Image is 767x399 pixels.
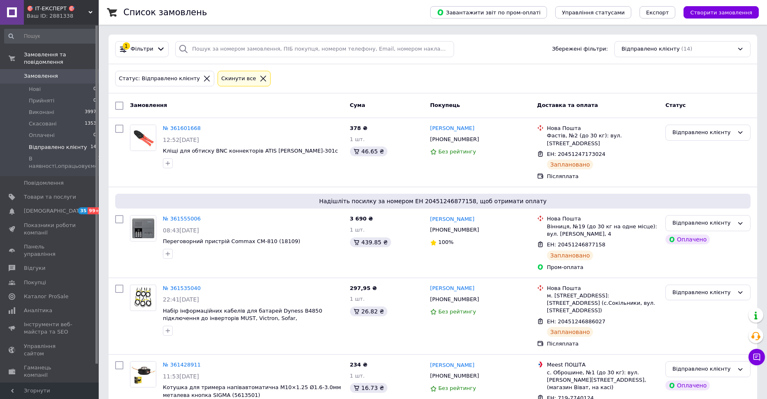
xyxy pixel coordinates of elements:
a: № 361555006 [163,216,201,222]
div: Ваш ID: 2881338 [27,12,99,20]
span: 14 [90,144,96,151]
div: Cкинути все [220,74,258,83]
span: 234 ₴ [350,362,368,368]
a: № 361428911 [163,362,201,368]
span: Прийняті [29,97,54,104]
div: Оплачено [665,380,710,390]
span: 1 шт. [350,296,365,302]
input: Пошук за номером замовлення, ПІБ покупця, номером телефону, Email, номером накладної [175,41,454,57]
span: Завантажити звіт по пром-оплаті [437,9,540,16]
span: 0 [93,86,96,93]
span: Без рейтингу [438,309,476,315]
div: Вінниця, №19 (до 30 кг на одне місце): вул. [PERSON_NAME], 4 [547,223,659,238]
a: Переговорний пристрій Commax CM-810 (18109) [163,238,300,244]
span: Аналітика [24,307,52,314]
span: 3 690 ₴ [350,216,373,222]
span: Нові [29,86,41,93]
span: Відправлено клієнту [621,45,679,53]
img: Фото товару [130,216,156,241]
span: Виконані [29,109,54,116]
div: Післяплата [547,340,659,348]
a: № 361601668 [163,125,201,131]
span: 1353 [85,120,96,128]
img: Фото товару [130,125,156,151]
span: Надішліть посилку за номером ЕН 20451246877158, щоб отримати оплату [118,197,747,205]
span: Відгуки [24,264,45,272]
span: 297,95 ₴ [350,285,377,291]
span: 0 [93,97,96,104]
span: Управління статусами [562,9,625,16]
span: 1 шт. [350,227,365,233]
span: Експорт [646,9,669,16]
a: № 361535040 [163,285,201,291]
span: 🎯 ІТ-ЕКСПЕРТ 🎯 [27,5,88,12]
span: Скасовані [29,120,57,128]
span: 3997 [85,109,96,116]
div: Фастів, №2 (до 30 кг): вул. [STREET_ADDRESS] [547,132,659,147]
a: [PERSON_NAME] [430,125,475,132]
span: Відправлено клієнту [29,144,87,151]
span: Замовлення [130,102,167,108]
img: Фото товару [130,362,156,387]
span: (14) [681,46,693,52]
div: Meest ПОШТА [547,361,659,369]
div: [PHONE_NUMBER] [429,371,481,381]
div: Заплановано [547,327,593,337]
span: Панель управління [24,243,76,258]
a: Фото товару [130,215,156,241]
span: Фільтри [131,45,153,53]
span: Покупець [430,102,460,108]
img: Фото товару [134,285,153,311]
div: Нова Пошта [547,125,659,132]
h1: Список замовлень [123,7,207,17]
span: Статус [665,102,686,108]
div: Відправлено клієнту [672,288,734,297]
div: 439.85 ₴ [350,237,391,247]
a: Кліщі для обтиску BNC коннекторів ATIS [PERSON_NAME]-301c [163,148,338,154]
span: ЕН: 20451247173024 [547,151,605,157]
div: Нова Пошта [547,285,659,292]
div: [PHONE_NUMBER] [429,294,481,305]
span: Без рейтингу [438,385,476,391]
button: Управління статусами [555,6,631,19]
div: Оплачено [665,234,710,244]
a: Набір інформаційних кабелів для батарей Dyness B4850 підключення до інверторів MUST, Victron, Sofar, [163,308,322,322]
span: Без рейтингу [438,148,476,155]
span: 11:53[DATE] [163,373,199,380]
div: Відправлено клієнту [672,219,734,227]
span: Повідомлення [24,179,64,187]
a: Котушка для тримера напівавтоматична M10×1.25 Ø1.6-3.0мм металева кнопка SIGMA (5613501) [163,384,341,398]
div: с. Оброшине, №1 (до 30 кг): вул. [PERSON_NAME][STREET_ADDRESS], (магазин Віват, на касі) [547,369,659,392]
button: Завантажити звіт по пром-оплаті [430,6,547,19]
div: Заплановано [547,251,593,260]
span: ЕН: 20451246877158 [547,241,605,248]
a: Фото товару [130,285,156,311]
button: Чат з покупцем [748,349,765,365]
input: Пошук [4,29,97,44]
span: Інструменти веб-майстра та SEO [24,321,76,336]
span: Управління сайтом [24,343,76,357]
a: [PERSON_NAME] [430,285,475,292]
div: м. [STREET_ADDRESS]: [STREET_ADDRESS] (с.Сокільники, вул. [STREET_ADDRESS]) [547,292,659,315]
div: 16.73 ₴ [350,383,387,393]
span: Гаманець компанії [24,364,76,379]
div: Післяплата [547,173,659,180]
span: 100% [438,239,454,245]
a: [PERSON_NAME] [430,216,475,223]
span: Замовлення [24,72,58,80]
div: 46.65 ₴ [350,146,387,156]
span: Оплачені [29,132,55,139]
div: [PHONE_NUMBER] [429,225,481,235]
span: 22:41[DATE] [163,296,199,303]
div: 1 [123,42,130,50]
span: Cума [350,102,365,108]
span: 1 [98,155,101,170]
span: Створити замовлення [690,9,752,16]
div: Відправлено клієнту [672,365,734,373]
span: Доставка та оплата [537,102,598,108]
span: 35 [78,207,88,214]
